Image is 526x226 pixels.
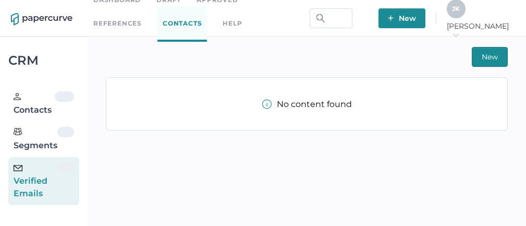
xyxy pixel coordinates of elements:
[157,6,207,42] a: Contacts
[310,8,352,28] input: Search Workspace
[472,47,508,67] button: New
[482,47,498,66] span: New
[316,14,325,22] img: search.bf03fe8b.svg
[388,15,394,21] img: plus-white.e19ec114.svg
[262,99,272,109] img: info-tooltip-active.a952ecf1.svg
[14,162,59,200] div: Verified Emails
[8,56,79,65] div: CRM
[447,21,515,40] span: [PERSON_NAME]
[14,165,22,171] img: email-icon-black.c777dcea.svg
[262,99,352,109] div: No content found
[223,18,242,29] div: help
[14,93,21,100] img: person.20a629c4.svg
[93,18,142,29] a: References
[452,5,460,13] span: J K
[378,8,425,28] button: New
[388,8,416,28] span: New
[14,127,57,152] div: Segments
[14,91,55,116] div: Contacts
[14,127,22,136] img: segments.b9481e3d.svg
[11,13,72,26] img: papercurve-logo-colour.7244d18c.svg
[452,31,459,39] i: arrow_right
